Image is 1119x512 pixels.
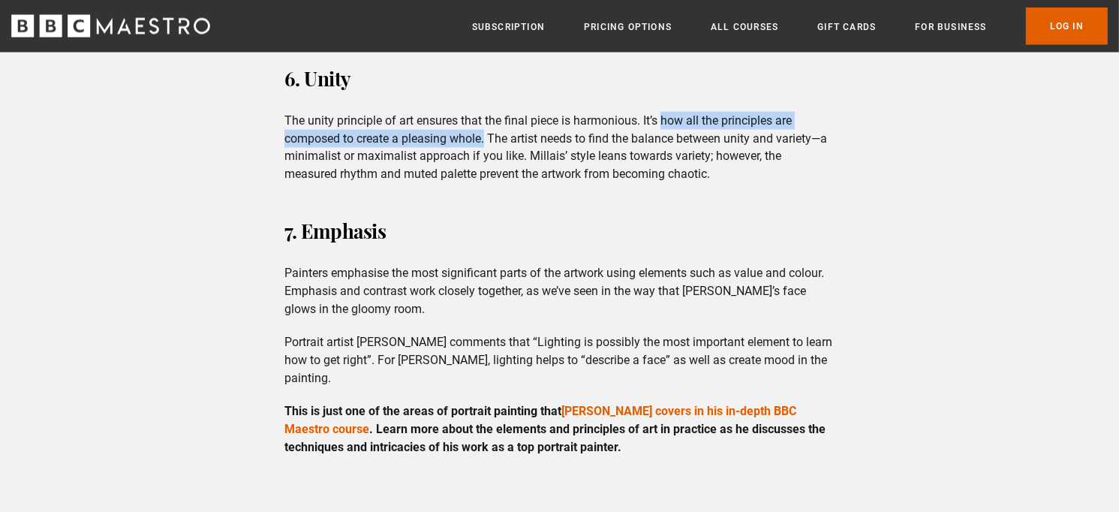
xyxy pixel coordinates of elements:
[284,405,796,437] a: [PERSON_NAME] covers in his in-depth BBC Maestro course
[915,20,986,35] a: For business
[472,20,545,35] a: Subscription
[284,265,835,319] p: Painters emphasise the most significant parts of the artwork using elements such as value and col...
[584,20,672,35] a: Pricing Options
[284,334,835,388] p: Portrait artist [PERSON_NAME] comments that “Lighting is possibly the most important element to l...
[711,20,778,35] a: All Courses
[817,20,876,35] a: Gift Cards
[284,61,835,97] h3: 6. Unity
[284,214,835,250] h3: 7. Emphasis
[1026,8,1108,45] a: Log In
[11,15,210,38] svg: BBC Maestro
[284,112,835,184] p: The unity principle of art ensures that the final piece is harmonious. It’s how all the principle...
[284,405,826,455] strong: This is just one of the areas of portrait painting that . Learn more about the elements and princ...
[472,8,1108,45] nav: Primary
